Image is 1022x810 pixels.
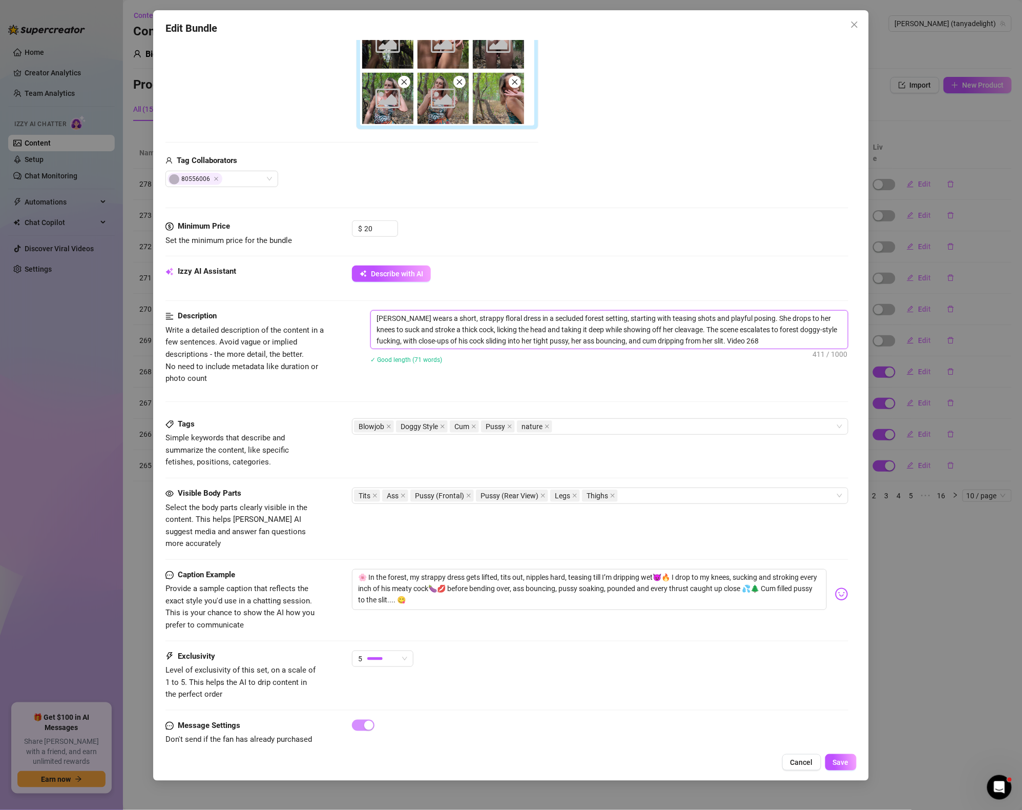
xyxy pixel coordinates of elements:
[177,156,237,165] strong: Tag Collaborators
[507,424,512,429] span: close
[165,326,324,383] span: Write a detailed description of the content in a few sentences. Avoid vague or implied descriptio...
[846,21,863,29] span: Close
[987,775,1012,800] iframe: Intercom live chat
[354,490,380,502] span: Tits
[572,493,577,498] span: close
[358,651,362,666] span: 5
[214,176,219,181] span: Close
[178,267,236,276] strong: Izzy AI Assistant
[178,721,240,730] strong: Message Settings
[178,311,217,320] strong: Description
[486,421,505,432] span: Pussy
[471,424,476,429] span: close
[165,735,312,756] span: Don't send if the fan has already purchased any media in this bundle
[165,665,316,699] span: Level of exclusivity of this set, on a scale of 1 to 5. This helps the AI to drip content in the ...
[825,754,857,771] button: Save
[359,421,384,432] span: Blowjob
[415,490,464,501] span: Pussy (Frontal)
[178,221,230,231] strong: Minimum Price
[165,310,174,322] span: align-left
[386,424,391,429] span: close
[178,652,215,661] strong: Exclusivity
[555,490,570,501] span: Legs
[165,236,292,245] span: Set the minimum price for the bundle
[371,270,423,278] span: Describe with AI
[165,490,174,498] span: eye
[401,421,438,432] span: Doggy Style
[582,490,618,502] span: Thighs
[481,420,515,433] span: Pussy
[517,420,552,433] span: nature
[846,16,863,33] button: Close
[450,420,479,433] span: Cum
[165,569,174,581] span: message
[522,421,543,432] span: nature
[165,584,315,630] span: Provide a sample caption that reflects the exact style you'd use in a chatting session. This is y...
[401,493,406,498] span: close
[511,78,518,86] span: close
[165,651,174,663] span: thunderbolt
[396,420,448,433] span: Doggy Style
[476,490,548,502] span: Pussy (Rear View)
[835,588,848,601] img: svg%3e
[473,73,524,124] img: media
[587,490,608,501] span: Thighs
[178,570,235,579] strong: Caption Example
[782,754,821,771] button: Cancel
[387,490,399,501] span: Ass
[410,490,474,502] span: Pussy (Frontal)
[371,311,848,349] textarea: [PERSON_NAME] wears a short, strappy floral dress in a secluded forest setting, starting with tea...
[354,420,394,433] span: Blowjob
[165,21,217,36] span: Edit Bundle
[165,720,174,732] span: message
[481,490,538,501] span: Pussy (Rear View)
[610,493,615,498] span: close
[540,493,546,498] span: close
[382,490,408,502] span: Ass
[790,758,813,766] span: Cancel
[165,433,289,467] span: Simple keywords that describe and summarize the content, like specific fetishes, positions, categ...
[454,421,469,432] span: Cum
[401,78,408,86] span: close
[466,493,471,498] span: close
[168,173,222,185] span: 80556006
[165,220,174,233] span: dollar
[456,78,463,86] span: close
[850,21,859,29] span: close
[545,424,550,429] span: close
[165,420,174,429] span: tag
[370,356,442,363] span: ✓ Good length (71 words)
[352,266,431,282] button: Describe with AI
[833,758,849,766] span: Save
[352,569,827,610] textarea: 🌸 In the forest, my strappy dress gets lifted, tits out, nipples hard, teasing till I’m dripping ...
[440,424,445,429] span: close
[178,419,195,429] strong: Tags
[165,155,173,167] span: user
[165,503,307,549] span: Select the body parts clearly visible in the content. This helps [PERSON_NAME] AI suggest media a...
[550,490,580,502] span: Legs
[178,489,241,498] strong: Visible Body Parts
[359,490,370,501] span: Tits
[372,493,378,498] span: close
